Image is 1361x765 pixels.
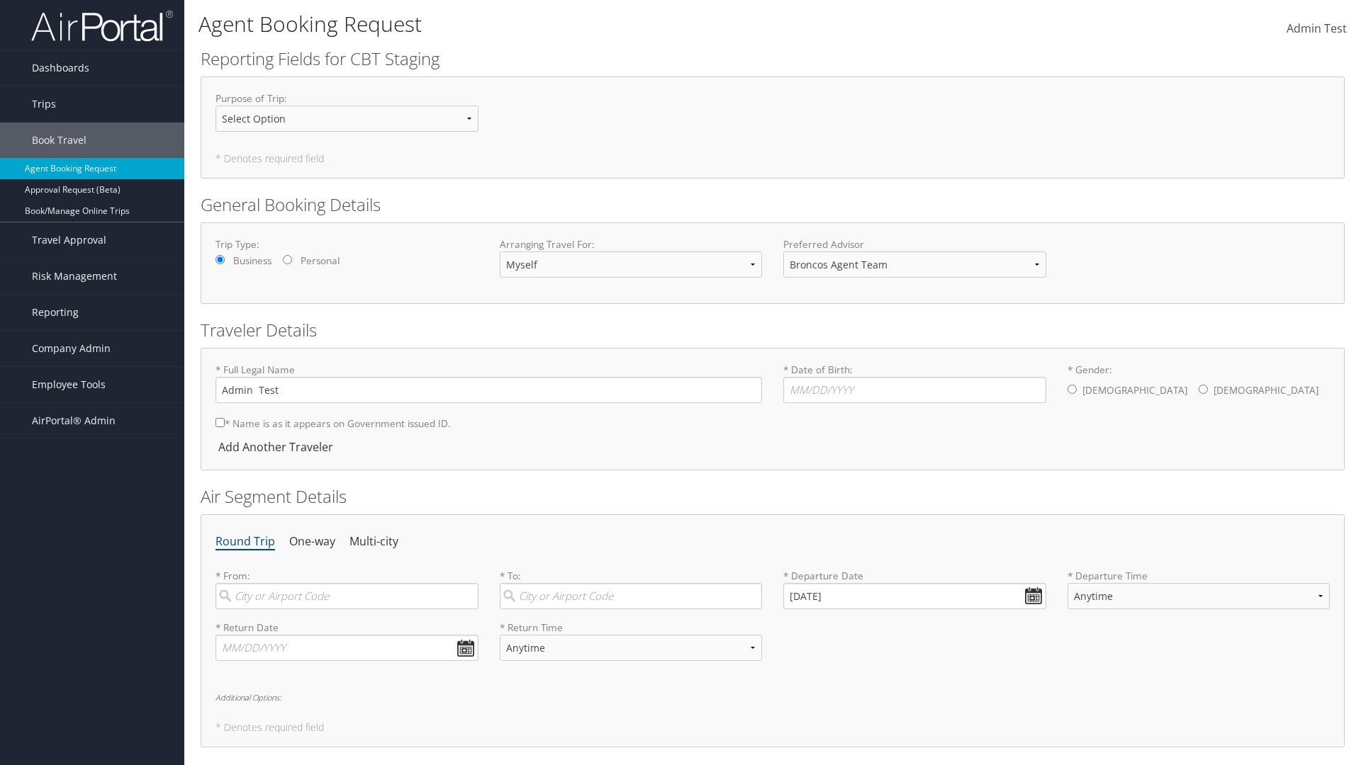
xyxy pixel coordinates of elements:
select: * Departure Time [1068,583,1331,609]
span: Trips [32,86,56,122]
label: * Name is as it appears on Government issued ID. [215,410,451,436]
h2: Traveler Details [201,318,1345,342]
input: MM/DD/YYYY [783,583,1046,609]
span: Employee Tools [32,367,106,402]
input: * Name is as it appears on Government issued ID. [215,418,225,427]
h6: Additional Options: [215,693,1330,701]
label: * Departure Time [1068,569,1331,620]
label: [DEMOGRAPHIC_DATA] [1082,377,1187,404]
h1: Agent Booking Request [198,9,964,39]
label: * To: [500,569,763,609]
h2: Reporting Fields for CBT Staging [201,47,1345,71]
span: Travel Approval [32,222,106,258]
input: City or Airport Code [500,583,763,609]
span: Reporting [32,295,79,330]
span: AirPortal® Admin [32,403,116,438]
span: Risk Management [32,259,117,294]
h2: General Booking Details [201,193,1345,217]
li: Multi-city [349,529,398,555]
label: Purpose of Trip : [215,91,478,143]
h5: * Denotes required field [215,722,1330,732]
li: One-way [289,529,335,555]
label: * Gender: [1068,363,1331,405]
label: * Departure Date [783,569,1046,583]
span: Book Travel [32,123,86,158]
input: * Date of Birth: [783,377,1046,403]
div: Add Another Traveler [215,438,340,455]
input: City or Airport Code [215,583,478,609]
label: * Full Legal Name [215,363,762,403]
select: Purpose of Trip: [215,106,478,132]
input: MM/DD/YYYY [215,635,478,661]
label: Personal [301,254,340,268]
h5: * Denotes required field [215,154,1330,164]
span: Dashboards [32,50,89,86]
label: [DEMOGRAPHIC_DATA] [1214,377,1318,404]
label: * Return Date [215,620,478,635]
label: Business [233,254,271,268]
span: Company Admin [32,331,111,366]
label: * From: [215,569,478,609]
input: * Full Legal Name [215,377,762,403]
input: * Gender:[DEMOGRAPHIC_DATA][DEMOGRAPHIC_DATA] [1068,385,1077,394]
h2: Air Segment Details [201,484,1345,509]
label: Preferred Advisor [783,237,1046,251]
input: * Gender:[DEMOGRAPHIC_DATA][DEMOGRAPHIC_DATA] [1199,385,1208,394]
label: Trip Type: [215,237,478,251]
li: Round Trip [215,529,275,555]
img: airportal-logo.png [31,9,173,42]
span: Admin Test [1287,21,1347,36]
a: Admin Test [1287,7,1347,51]
label: * Date of Birth: [783,363,1046,403]
label: Arranging Travel For: [500,237,763,251]
label: * Return Time [500,620,763,635]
